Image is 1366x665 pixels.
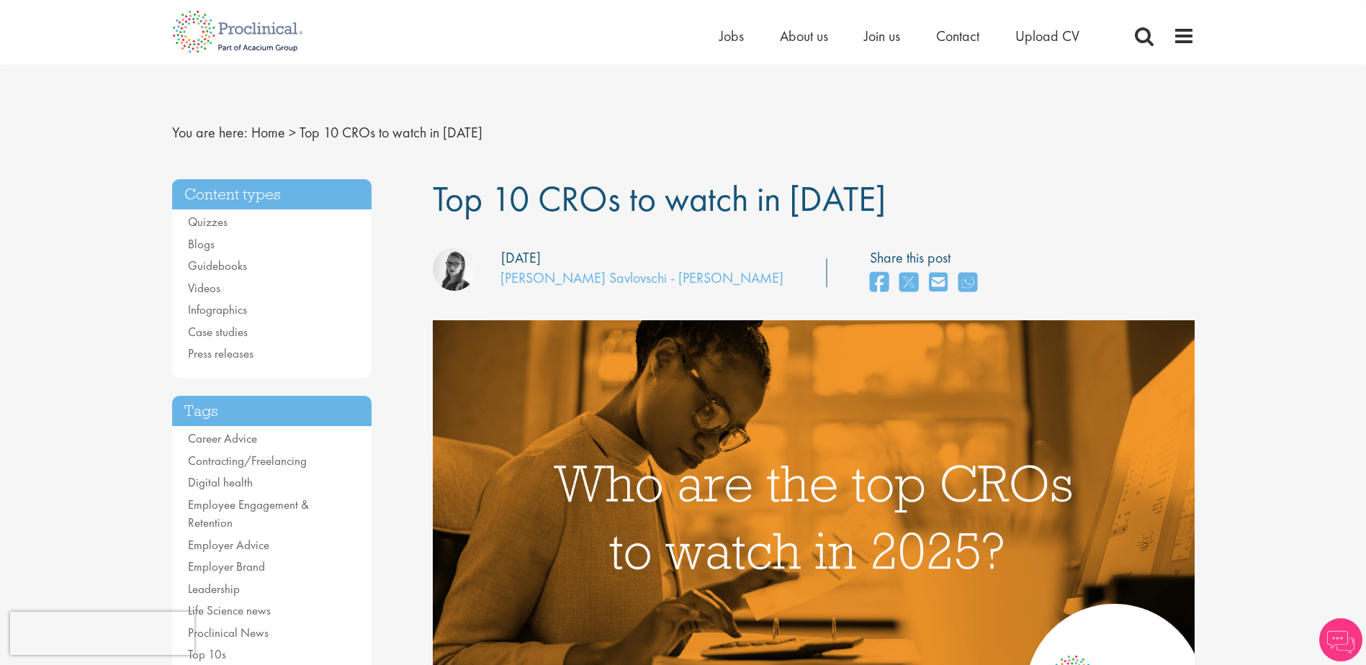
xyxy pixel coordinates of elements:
label: Share this post [870,248,984,268]
a: Guidebooks [188,258,247,273]
a: Blogs [188,236,215,252]
a: Jobs [719,27,744,45]
a: Contracting/Freelancing [188,453,307,469]
a: Infographics [188,302,247,317]
a: Top 10s [188,646,226,662]
a: Join us [864,27,900,45]
a: share on twitter [899,268,918,299]
a: Quizzes [188,214,228,230]
iframe: reCAPTCHA [10,612,194,655]
div: [DATE] [501,248,541,268]
a: Employer Brand [188,558,265,574]
a: Employer Advice [188,537,269,553]
a: Case studies [188,324,248,340]
a: breadcrumb link [251,123,285,142]
img: Theodora Savlovschi - Wicks [433,248,476,291]
a: Contact [936,27,979,45]
a: [PERSON_NAME] Savlovschi - [PERSON_NAME] [500,268,783,287]
span: > [289,123,296,142]
a: Employee Engagement & Retention [188,497,309,531]
a: Leadership [188,581,240,597]
a: share on whats app [958,268,977,299]
a: Career Advice [188,430,257,446]
a: Videos [188,280,220,296]
a: share on email [929,268,948,299]
span: Top 10 CROs to watch in [DATE] [433,176,886,222]
h3: Content types [172,179,372,210]
a: Press releases [188,345,253,361]
img: Chatbot [1319,618,1362,661]
span: Top 10 CROs to watch in [DATE] [300,123,482,142]
a: Life Science news [188,602,271,618]
h3: Tags [172,396,372,427]
span: You are here: [172,123,248,142]
a: share on facebook [870,268,889,299]
a: Proclinical News [188,625,269,641]
a: Digital health [188,474,253,490]
a: Upload CV [1015,27,1079,45]
a: About us [780,27,828,45]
